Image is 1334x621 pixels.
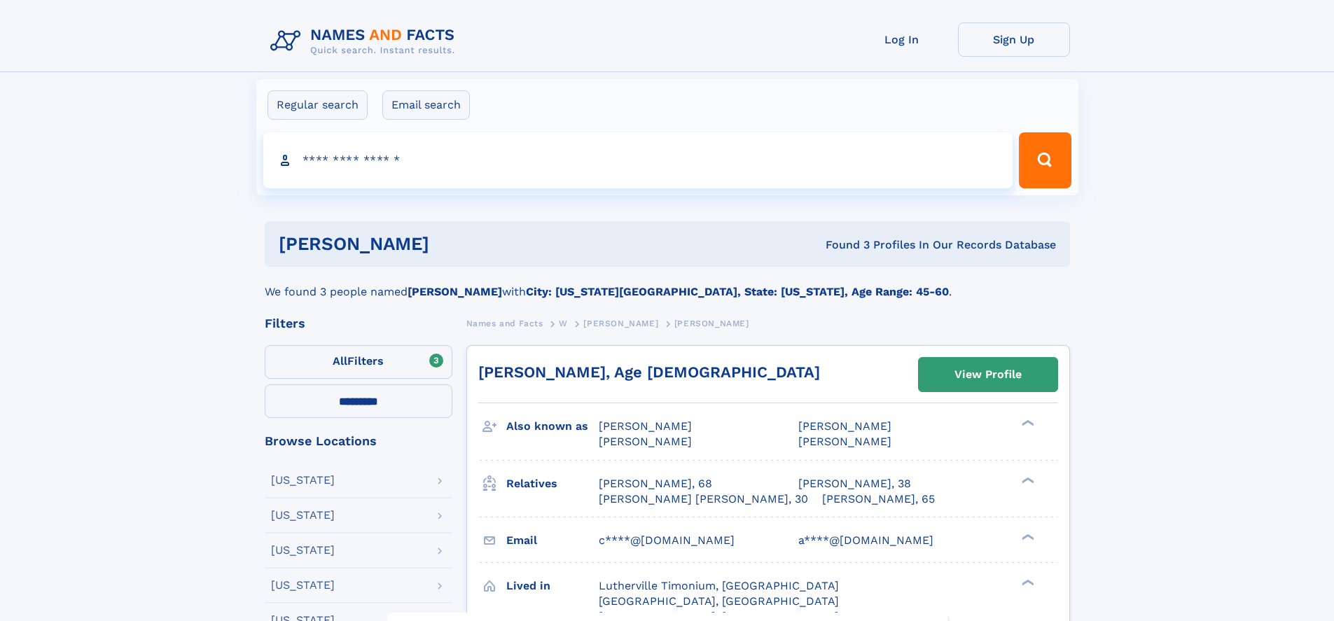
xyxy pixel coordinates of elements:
[506,414,599,438] h3: Also known as
[478,363,820,381] a: [PERSON_NAME], Age [DEMOGRAPHIC_DATA]
[506,574,599,598] h3: Lived in
[271,475,335,486] div: [US_STATE]
[265,345,452,379] label: Filters
[954,358,1022,391] div: View Profile
[263,132,1013,188] input: search input
[798,419,891,433] span: [PERSON_NAME]
[271,580,335,591] div: [US_STATE]
[271,510,335,521] div: [US_STATE]
[466,314,543,332] a: Names and Facts
[674,319,749,328] span: [PERSON_NAME]
[265,435,452,447] div: Browse Locations
[583,319,658,328] span: [PERSON_NAME]
[958,22,1070,57] a: Sign Up
[271,545,335,556] div: [US_STATE]
[333,354,347,368] span: All
[599,491,808,507] a: [PERSON_NAME] [PERSON_NAME], 30
[919,358,1057,391] a: View Profile
[408,285,502,298] b: [PERSON_NAME]
[265,317,452,330] div: Filters
[822,491,935,507] a: [PERSON_NAME], 65
[599,594,839,608] span: [GEOGRAPHIC_DATA], [GEOGRAPHIC_DATA]
[599,579,839,592] span: Lutherville Timonium, [GEOGRAPHIC_DATA]
[506,472,599,496] h3: Relatives
[798,435,891,448] span: [PERSON_NAME]
[559,314,568,332] a: W
[798,476,911,491] a: [PERSON_NAME], 38
[265,22,466,60] img: Logo Names and Facts
[599,435,692,448] span: [PERSON_NAME]
[1018,419,1035,428] div: ❯
[599,419,692,433] span: [PERSON_NAME]
[1018,475,1035,484] div: ❯
[506,529,599,552] h3: Email
[265,267,1070,300] div: We found 3 people named with .
[268,90,368,120] label: Regular search
[559,319,568,328] span: W
[382,90,470,120] label: Email search
[526,285,949,298] b: City: [US_STATE][GEOGRAPHIC_DATA], State: [US_STATE], Age Range: 45-60
[846,22,958,57] a: Log In
[1018,532,1035,541] div: ❯
[1018,578,1035,587] div: ❯
[627,237,1056,253] div: Found 3 Profiles In Our Records Database
[279,235,627,253] h1: [PERSON_NAME]
[599,476,712,491] a: [PERSON_NAME], 68
[583,314,658,332] a: [PERSON_NAME]
[1019,132,1071,188] button: Search Button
